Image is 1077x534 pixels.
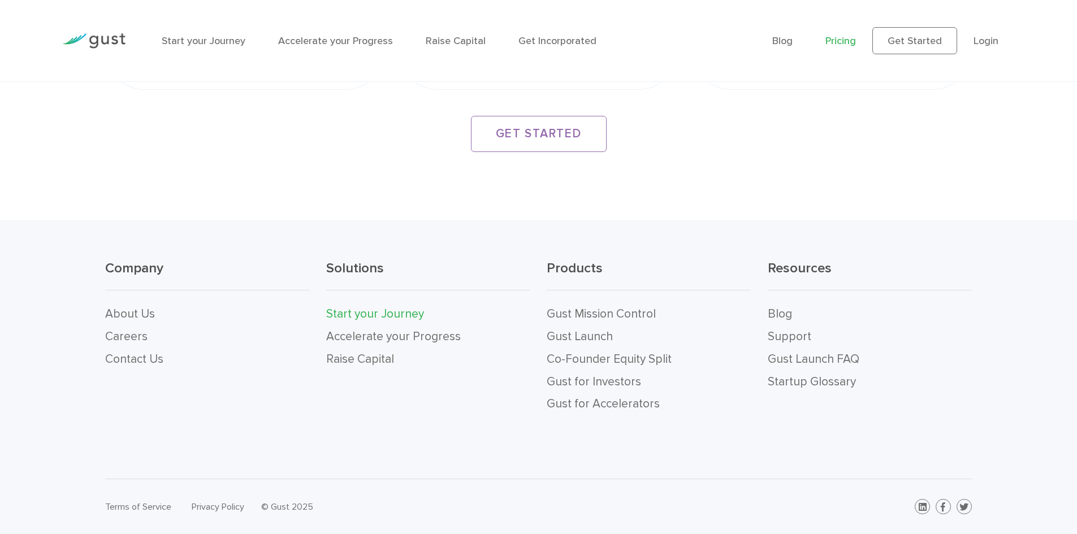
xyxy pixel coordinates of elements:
[547,259,751,290] h3: Products
[547,307,656,321] a: Gust Mission Control
[547,397,660,411] a: Gust for Accelerators
[326,259,530,290] h3: Solutions
[105,259,309,290] h3: Company
[768,375,856,389] a: Startup Glossary
[768,329,811,344] a: Support
[326,307,424,321] a: Start your Journey
[261,499,530,515] div: © Gust 2025
[62,33,126,49] img: Gust Logo
[872,27,957,54] a: Get Started
[518,35,596,47] a: Get Incorporated
[471,116,607,152] a: GET STARTED
[772,35,793,47] a: Blog
[105,329,148,344] a: Careers
[192,501,244,512] a: Privacy Policy
[768,352,859,366] a: Gust Launch FAQ
[105,307,155,321] a: About Us
[547,375,641,389] a: Gust for Investors
[326,329,461,344] a: Accelerate your Progress
[426,35,486,47] a: Raise Capital
[105,501,171,512] a: Terms of Service
[547,352,672,366] a: Co-Founder Equity Split
[162,35,245,47] a: Start your Journey
[768,259,972,290] h3: Resources
[547,329,613,344] a: Gust Launch
[278,35,393,47] a: Accelerate your Progress
[105,352,163,366] a: Contact Us
[825,35,856,47] a: Pricing
[974,35,998,47] a: Login
[768,307,792,321] a: Blog
[326,352,394,366] a: Raise Capital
